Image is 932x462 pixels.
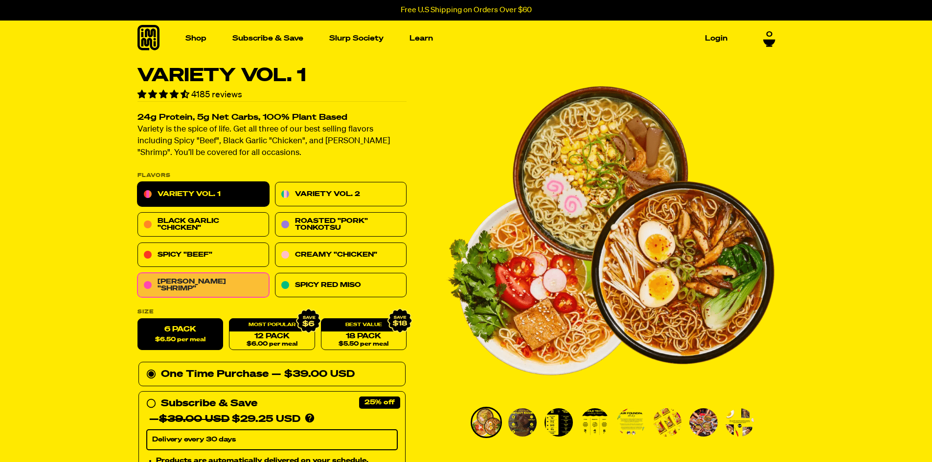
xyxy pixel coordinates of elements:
[137,66,407,85] h1: Variety Vol. 1
[275,182,407,207] a: Variety Vol. 2
[137,182,269,207] a: Variety Vol. 1
[228,31,307,46] a: Subscribe & Save
[763,30,775,47] a: 0
[137,124,407,159] p: Variety is the spice of life. Get all three of our best selling flavors including Spicy "Beef", B...
[406,31,437,46] a: Learn
[320,319,406,351] a: 18 Pack$5.50 per meal
[446,66,775,395] div: PDP main carousel
[159,415,229,424] del: $39.00 USD
[617,408,645,437] img: Variety Vol. 1
[325,31,387,46] a: Slurp Society
[161,396,257,412] div: Subscribe & Save
[149,412,300,427] div: — $29.25 USD
[446,407,775,438] div: PDP main carousel thumbnails
[446,66,775,395] li: 1 of 8
[146,367,398,382] div: One Time Purchase
[246,341,297,348] span: $6.00 per meal
[726,408,754,437] img: Variety Vol. 1
[507,407,538,438] li: Go to slide 2
[401,6,532,15] p: Free U.S Shipping on Orders Over $60
[137,243,269,267] a: Spicy "Beef"
[579,407,611,438] li: Go to slide 4
[137,213,269,237] a: Black Garlic "Chicken"
[508,408,537,437] img: Variety Vol. 1
[137,90,191,99] span: 4.55 stars
[146,430,398,450] select: Subscribe & Save —$39.00 USD$29.25 USD Products are automatically delivered on your schedule. No ...
[191,90,242,99] span: 4185 reviews
[182,31,210,46] a: Shop
[471,407,502,438] li: Go to slide 1
[155,337,205,343] span: $6.50 per meal
[701,31,731,46] a: Login
[652,407,683,438] li: Go to slide 6
[472,408,500,437] img: Variety Vol. 1
[137,273,269,298] a: [PERSON_NAME] "Shrimp"
[137,319,223,351] label: 6 Pack
[724,407,755,438] li: Go to slide 8
[545,408,573,437] img: Variety Vol. 1
[766,30,773,39] span: 0
[229,319,315,351] a: 12 Pack$6.00 per meal
[689,408,718,437] img: Variety Vol. 1
[275,213,407,237] a: Roasted "Pork" Tonkotsu
[275,243,407,267] a: Creamy "Chicken"
[653,408,682,437] img: Variety Vol. 1
[137,114,407,122] h2: 24g Protein, 5g Net Carbs, 100% Plant Based
[272,367,355,382] div: — $39.00 USD
[615,407,647,438] li: Go to slide 5
[688,407,719,438] li: Go to slide 7
[275,273,407,298] a: Spicy Red Miso
[446,66,775,395] img: Variety Vol. 1
[581,408,609,437] img: Variety Vol. 1
[137,173,407,178] p: Flavors
[137,309,407,315] label: Size
[543,407,574,438] li: Go to slide 3
[339,341,388,348] span: $5.50 per meal
[182,21,731,56] nav: Main navigation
